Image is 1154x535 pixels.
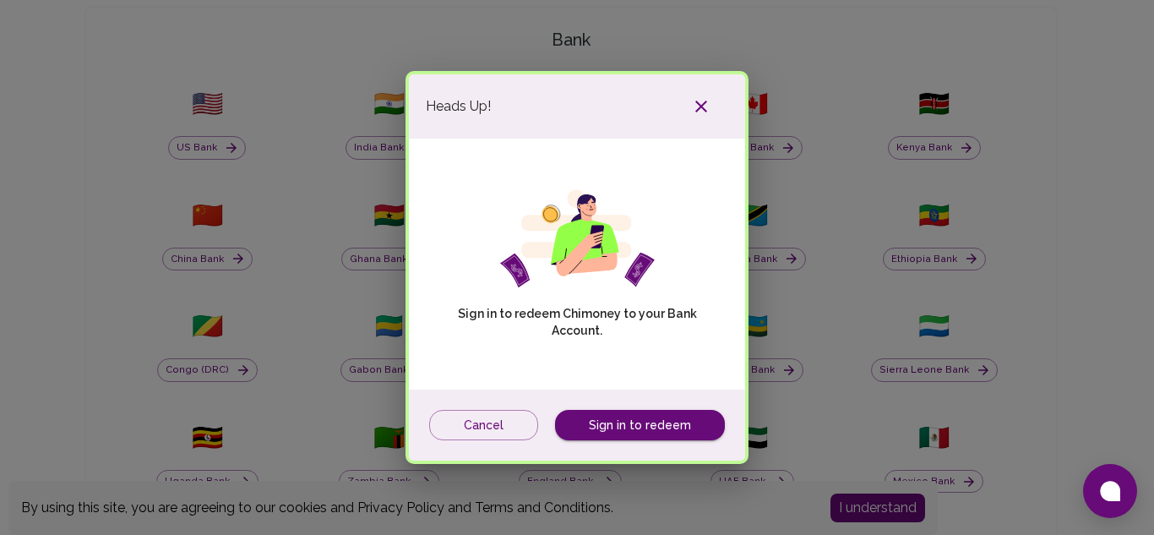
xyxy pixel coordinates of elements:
[1083,464,1137,518] button: Open chat window
[429,410,538,441] button: Cancel
[426,96,491,117] span: Heads Up!
[555,410,725,441] a: Sign in to redeem
[454,305,700,339] p: Sign in to redeem Chimoney to your Bank Account.
[500,189,655,288] img: girl phone svg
